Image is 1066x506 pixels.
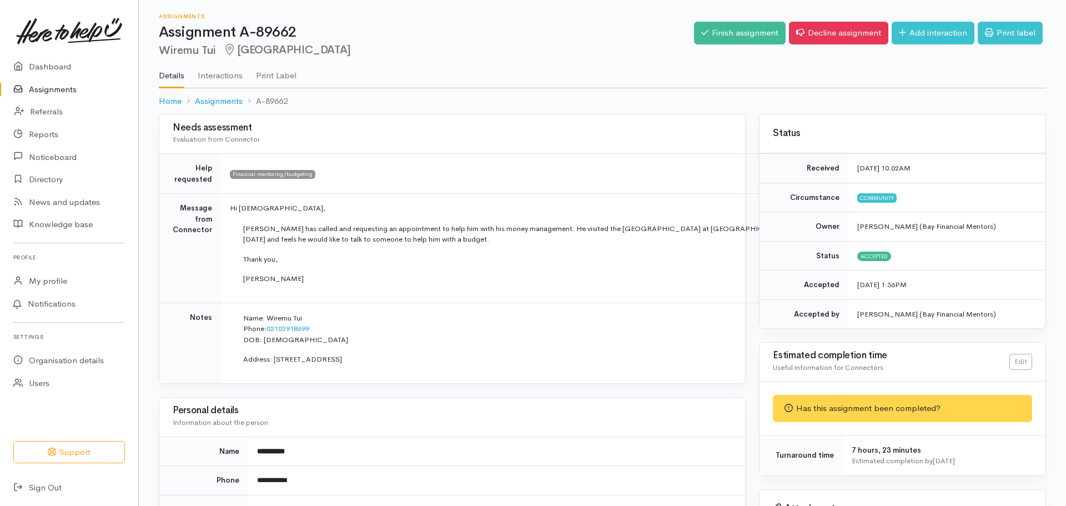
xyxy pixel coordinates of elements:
[892,22,974,44] a: Add interaction
[173,418,268,427] span: Information about the person
[13,329,125,344] h6: Settings
[243,254,797,265] p: Thank you,
[933,456,955,465] time: [DATE]
[773,363,883,372] span: Useful information for Connectors
[852,445,921,455] span: 7 hours, 23 minutes
[159,56,184,88] a: Details
[159,44,694,57] h2: Wiremu Tui
[173,123,732,133] h3: Needs assessment
[857,222,996,231] span: [PERSON_NAME] (Bay Financial Mentors)
[266,324,309,333] a: 02102918699
[789,22,888,44] a: Decline assignment
[159,194,221,303] td: Message from Connector
[978,22,1043,44] a: Print label
[773,350,1009,361] h3: Estimated completion time
[230,203,810,214] p: Hi [DEMOGRAPHIC_DATA],
[1009,354,1032,370] a: Edit
[173,405,732,416] h3: Personal details
[159,88,1046,114] nav: breadcrumb
[848,299,1045,328] td: [PERSON_NAME] (Bay Financial Mentors)
[256,56,296,87] a: Print Label
[857,280,907,289] time: [DATE] 1:36PM
[159,95,182,108] a: Home
[857,193,897,202] span: Community
[173,134,260,144] span: Evaluation from Connector
[773,128,1032,139] h3: Status
[13,250,125,265] h6: Profile
[760,270,848,300] td: Accepted
[159,13,694,19] h6: Assignments
[13,441,125,464] button: Support
[159,24,694,41] h1: Assignment A-89662
[159,303,221,383] td: Notes
[243,223,797,245] p: [PERSON_NAME] has called and requesting an appointment to help him with his money management. He ...
[243,273,797,284] p: [PERSON_NAME]
[760,435,843,475] td: Turnaround time
[760,154,848,183] td: Received
[223,43,351,57] span: [GEOGRAPHIC_DATA]
[159,154,221,194] td: Help requested
[198,56,243,87] a: Interactions
[243,313,797,345] p: Name: Wiremu Tui Phone: DOB: [DEMOGRAPHIC_DATA]
[760,183,848,212] td: Circumstance
[857,163,911,173] time: [DATE] 10:02AM
[159,466,248,495] td: Phone
[195,95,243,108] a: Assignments
[694,22,786,44] a: Finish assignment
[760,241,848,270] td: Status
[760,212,848,242] td: Owner
[243,354,797,365] p: Address: [STREET_ADDRESS]
[857,252,891,260] span: Accepted
[773,395,1032,422] div: Has this assignment been completed?
[159,437,248,466] td: Name
[852,455,1032,467] div: Estimated completion by
[760,299,848,328] td: Accepted by
[243,95,288,108] li: A-89662
[230,170,315,179] span: Financial mentoring/budgeting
